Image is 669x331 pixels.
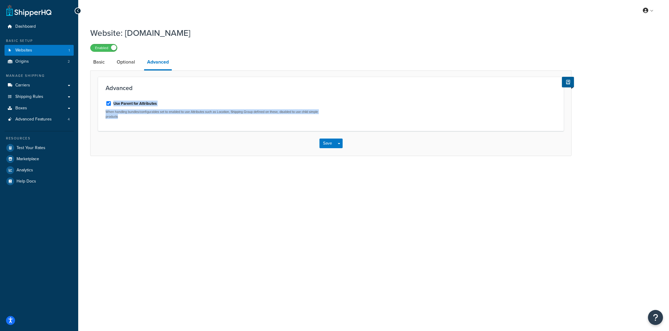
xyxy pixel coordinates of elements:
[5,73,74,78] div: Manage Shipping
[15,59,29,64] span: Origins
[69,48,70,53] span: 1
[15,106,27,111] span: Boxes
[106,85,556,91] h3: Advanced
[113,101,157,106] label: Use Parent for Attributes
[106,110,326,119] p: When handling bundles/configurables set to enabled to use Attributes such as Location, Shipping G...
[91,44,117,52] label: Enabled
[648,310,663,325] button: Open Resource Center
[5,114,74,125] a: Advanced Features4
[114,55,138,69] a: Optional
[5,56,74,67] li: Origins
[15,117,52,122] span: Advanced Features
[5,21,74,32] a: Dashboard
[5,45,74,56] a: Websites1
[5,136,74,141] div: Resources
[5,91,74,102] a: Shipping Rules
[68,117,70,122] span: 4
[17,145,45,151] span: Test Your Rates
[5,80,74,91] a: Carriers
[5,38,74,43] div: Basic Setup
[319,139,336,148] button: Save
[5,45,74,56] li: Websites
[17,168,33,173] span: Analytics
[15,24,36,29] span: Dashboard
[17,157,39,162] span: Marketplace
[90,27,564,39] h1: Website: [DOMAIN_NAME]
[5,114,74,125] li: Advanced Features
[15,83,30,88] span: Carriers
[68,59,70,64] span: 2
[5,154,74,164] a: Marketplace
[15,94,43,99] span: Shipping Rules
[5,165,74,176] a: Analytics
[5,56,74,67] a: Origins2
[17,179,36,184] span: Help Docs
[5,142,74,153] a: Test Your Rates
[144,55,172,70] a: Advanced
[562,77,574,87] button: Show Help Docs
[15,48,32,53] span: Websites
[90,55,108,69] a: Basic
[5,176,74,187] a: Help Docs
[5,103,74,114] a: Boxes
